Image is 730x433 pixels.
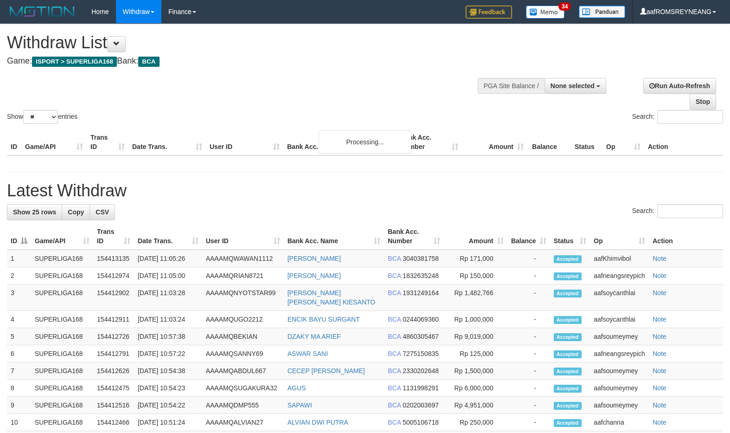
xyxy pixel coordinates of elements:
td: aafsoumeymey [590,328,649,345]
span: BCA [388,255,401,262]
td: SUPERLIGA168 [31,362,93,380]
span: 34 [558,2,571,11]
a: Note [653,289,666,297]
a: SAPAWI [288,401,312,409]
td: 154412466 [93,414,134,431]
td: SUPERLIGA168 [31,328,93,345]
th: Game/API [21,129,87,155]
th: Trans ID: activate to sort column ascending [93,223,134,250]
td: SUPERLIGA168 [31,414,93,431]
span: ISPORT > SUPERLIGA168 [32,57,117,67]
td: aafsoumeymey [590,362,649,380]
td: aafneangsreypich [590,267,649,284]
th: Balance: activate to sort column ascending [507,223,550,250]
td: SUPERLIGA168 [31,397,93,414]
label: Search: [632,110,723,124]
a: AGUS [288,384,306,392]
td: AAAAMQBEKIAN [202,328,284,345]
a: [PERSON_NAME] [PERSON_NAME] KIESANTO [288,289,376,306]
span: Copy 1832635248 to clipboard [403,272,439,279]
td: [DATE] 10:54:22 [134,397,202,414]
td: 3 [7,284,31,311]
a: CECEP [PERSON_NAME] [288,367,365,375]
th: Game/API: activate to sort column ascending [31,223,93,250]
td: Rp 6,000,000 [444,380,507,397]
span: Copy 4860305467 to clipboard [403,333,439,340]
td: 154412726 [93,328,134,345]
span: Accepted [554,255,582,263]
img: Button%20Memo.svg [526,6,565,19]
th: ID: activate to sort column descending [7,223,31,250]
span: BCA [388,401,401,409]
td: [DATE] 11:05:00 [134,267,202,284]
td: Rp 125,000 [444,345,507,362]
a: Copy [62,204,90,220]
td: - [507,362,550,380]
input: Search: [657,204,723,218]
td: AAAAMQSANNY69 [202,345,284,362]
span: Accepted [554,419,582,427]
td: SUPERLIGA168 [31,267,93,284]
td: Rp 1,000,000 [444,311,507,328]
td: - [507,267,550,284]
td: 7 [7,362,31,380]
img: Feedback.jpg [466,6,512,19]
td: Rp 150,000 [444,267,507,284]
span: BCA [388,367,401,375]
a: Run Auto-Refresh [643,78,716,94]
span: BCA [388,384,401,392]
td: 10 [7,414,31,431]
td: Rp 1,500,000 [444,362,507,380]
select: Showentries [23,110,58,124]
td: - [507,250,550,267]
span: BCA [388,289,401,297]
th: Action [644,129,723,155]
span: Copy [68,208,84,216]
a: Note [653,401,666,409]
button: None selected [544,78,606,94]
th: ID [7,129,21,155]
h1: Latest Withdraw [7,181,723,200]
a: Note [653,272,666,279]
td: SUPERLIGA168 [31,311,93,328]
td: Rp 250,000 [444,414,507,431]
a: ENCIK BAYU SURGANT [288,316,360,323]
span: BCA [388,272,401,279]
span: Accepted [554,290,582,297]
td: 154412516 [93,397,134,414]
td: 4 [7,311,31,328]
span: Accepted [554,272,582,280]
div: Processing... [319,130,411,154]
td: - [507,311,550,328]
a: Note [653,255,666,262]
a: ASWAR SANI [288,350,328,357]
h4: Game: Bank: [7,57,477,66]
div: PGA Site Balance / [478,78,544,94]
th: User ID: activate to sort column ascending [202,223,284,250]
td: AAAAMQNYOTSTAR99 [202,284,284,311]
span: None selected [551,82,595,90]
td: AAAAMQALVIAN27 [202,414,284,431]
td: 154412902 [93,284,134,311]
td: [DATE] 10:54:23 [134,380,202,397]
td: 154412475 [93,380,134,397]
td: [DATE] 10:57:38 [134,328,202,345]
span: BCA [388,350,401,357]
td: aafchanna [590,414,649,431]
td: 154412626 [93,362,134,380]
span: BCA [388,316,401,323]
td: 9 [7,397,31,414]
td: aafneangsreypich [590,345,649,362]
td: aafsoumeymey [590,380,649,397]
span: BCA [388,333,401,340]
td: - [507,380,550,397]
td: aafsoumeymey [590,397,649,414]
a: Note [653,333,666,340]
span: Copy 3040381758 to clipboard [403,255,439,262]
a: ALVIAN DWI PUTRA [288,419,348,426]
td: 1 [7,250,31,267]
td: AAAAMQSUGAKURA32 [202,380,284,397]
a: Note [653,350,666,357]
th: Bank Acc. Number: activate to sort column ascending [384,223,444,250]
span: Copy 1931249164 to clipboard [403,289,439,297]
